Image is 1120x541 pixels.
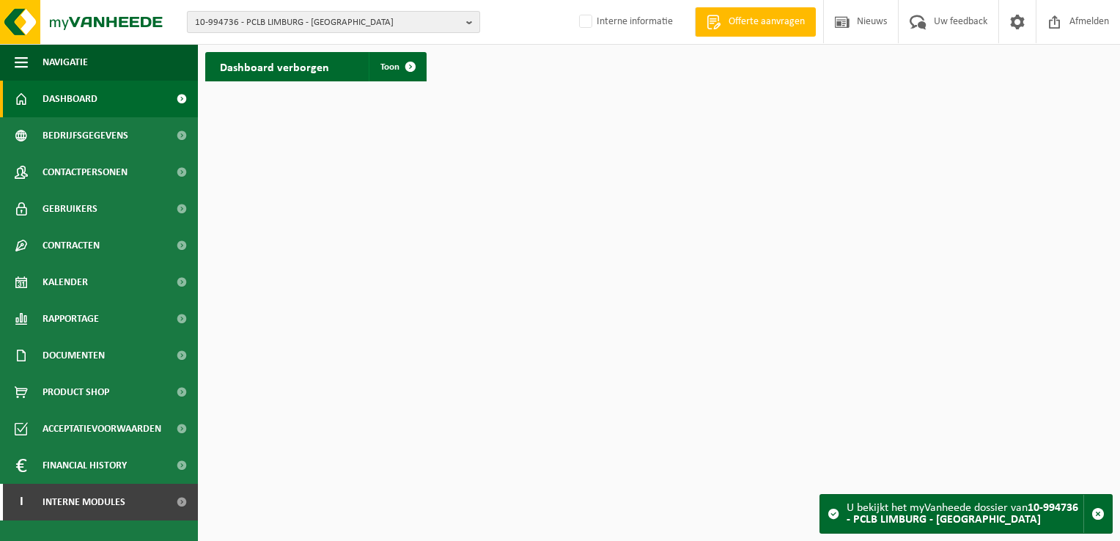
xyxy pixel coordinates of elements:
span: Financial History [43,447,127,484]
span: Rapportage [43,301,99,337]
a: Offerte aanvragen [695,7,816,37]
span: Offerte aanvragen [725,15,808,29]
span: Gebruikers [43,191,97,227]
h2: Dashboard verborgen [205,52,344,81]
span: Bedrijfsgegevens [43,117,128,154]
span: Documenten [43,337,105,374]
span: 10-994736 - PCLB LIMBURG - [GEOGRAPHIC_DATA] [195,12,460,34]
span: Toon [380,62,399,72]
span: Acceptatievoorwaarden [43,411,161,447]
span: Contracten [43,227,100,264]
span: Kalender [43,264,88,301]
div: U bekijkt het myVanheede dossier van [847,495,1083,533]
span: Dashboard [43,81,97,117]
label: Interne informatie [576,11,673,33]
span: Product Shop [43,374,109,411]
span: Contactpersonen [43,154,128,191]
a: Toon [369,52,425,81]
span: Navigatie [43,44,88,81]
button: 10-994736 - PCLB LIMBURG - [GEOGRAPHIC_DATA] [187,11,480,33]
strong: 10-994736 - PCLB LIMBURG - [GEOGRAPHIC_DATA] [847,502,1078,526]
span: Interne modules [43,484,125,520]
span: I [15,484,28,520]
